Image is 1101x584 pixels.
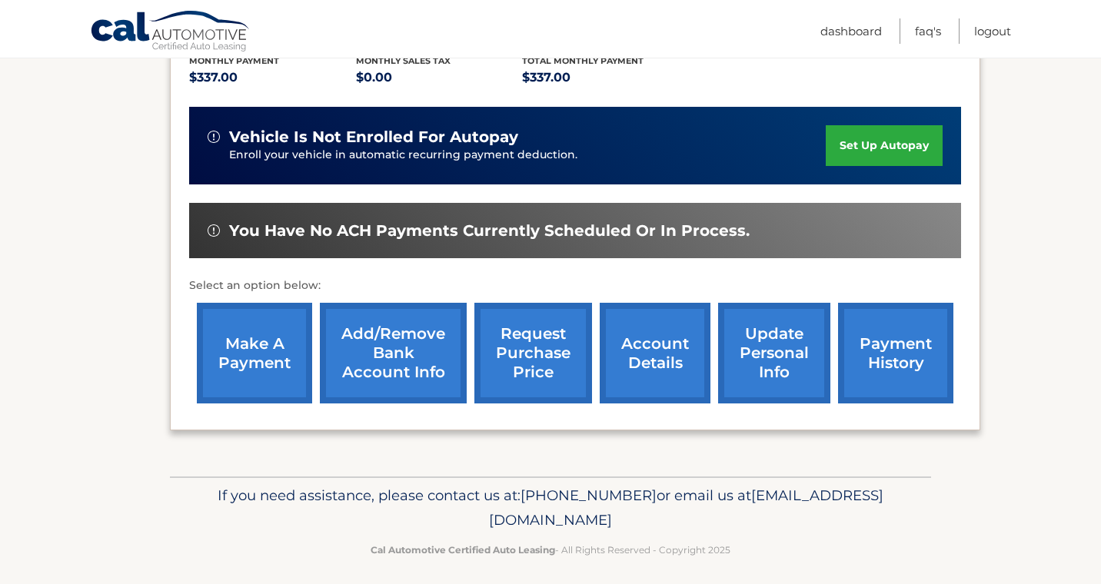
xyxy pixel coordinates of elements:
[489,486,883,529] span: [EMAIL_ADDRESS][DOMAIN_NAME]
[838,303,953,403] a: payment history
[522,67,689,88] p: $337.00
[974,18,1011,44] a: Logout
[600,303,710,403] a: account details
[180,483,921,533] p: If you need assistance, please contact us at: or email us at
[229,147,826,164] p: Enroll your vehicle in automatic recurring payment deduction.
[197,303,312,403] a: make a payment
[356,55,451,66] span: Monthly sales Tax
[229,128,518,147] span: vehicle is not enrolled for autopay
[189,277,961,295] p: Select an option below:
[371,544,555,556] strong: Cal Automotive Certified Auto Leasing
[189,67,356,88] p: $337.00
[820,18,882,44] a: Dashboard
[474,303,592,403] a: request purchase price
[180,542,921,558] p: - All Rights Reserved - Copyright 2025
[189,55,279,66] span: Monthly Payment
[208,131,220,143] img: alert-white.svg
[915,18,941,44] a: FAQ's
[522,55,644,66] span: Total Monthly Payment
[320,303,467,403] a: Add/Remove bank account info
[229,221,750,241] span: You have no ACH payments currently scheduled or in process.
[356,67,523,88] p: $0.00
[90,10,251,55] a: Cal Automotive
[208,224,220,237] img: alert-white.svg
[718,303,830,403] a: update personal info
[826,125,943,166] a: set up autopay
[521,486,657,504] span: [PHONE_NUMBER]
